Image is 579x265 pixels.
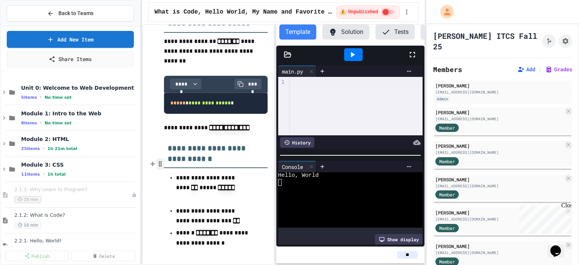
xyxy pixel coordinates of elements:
[21,161,138,168] span: Module 3: CSS
[278,67,307,75] div: main.py
[21,84,138,91] span: Unit 0: Welcome to Web Development
[21,110,138,117] span: Module 1: Intro to the Web
[435,82,570,89] div: [PERSON_NAME]
[337,6,400,18] div: ⚠️ Students cannot see this content! Click the toggle to publish it and make it visible to your c...
[44,121,72,126] span: No time set
[14,187,132,193] span: 2.1.1: Why Learn to Program?
[439,225,455,231] span: Member
[47,146,77,151] span: 1h 21m total
[155,8,334,17] span: What is Code, Hello World, My Name and Favorite Movie
[21,136,138,142] span: Module 2: HTML
[435,150,563,155] div: [EMAIL_ADDRESS][DOMAIN_NAME]
[375,234,423,245] div: Show display
[439,191,455,198] span: Member
[40,94,41,100] span: •
[44,95,72,100] span: No time set
[280,137,314,148] div: History
[439,124,455,131] span: Member
[435,96,450,102] div: Admin
[435,116,563,122] div: [EMAIL_ADDRESS][DOMAIN_NAME]
[517,66,535,73] button: Add
[72,251,135,261] a: Delete
[547,235,571,257] iframe: chat widget
[14,212,138,219] span: 2.1.2: What is Code?
[7,51,134,67] a: Share Items
[435,109,563,116] div: [PERSON_NAME]
[278,172,319,179] span: Hello, World
[435,176,563,183] div: [PERSON_NAME]
[14,238,138,244] span: 2.2.1: Hello, World!
[516,202,571,234] iframe: chat widget
[545,66,572,73] button: Grades
[40,120,41,126] span: •
[132,192,137,198] div: Unpublished
[3,3,52,48] div: Chat with us now!Close
[375,25,415,40] button: Tests
[58,9,93,17] span: Back to Teams
[439,158,455,165] span: Member
[278,163,307,171] div: Console
[5,251,69,261] a: Publish
[559,34,572,48] button: Assignment Settings
[433,64,462,75] h2: Members
[21,146,40,151] span: 25 items
[322,25,369,40] button: Solution
[43,171,44,177] span: •
[7,5,134,21] button: Back to Teams
[21,172,40,177] span: 11 items
[435,216,563,222] div: [EMAIL_ADDRESS][DOMAIN_NAME]
[435,250,563,256] div: [EMAIL_ADDRESS][DOMAIN_NAME]
[278,66,316,77] div: main.py
[14,222,41,229] span: 10 min
[432,3,456,20] div: My Account
[435,89,570,95] div: [EMAIL_ADDRESS][DOMAIN_NAME]
[435,243,563,250] div: [PERSON_NAME]
[278,78,286,86] div: 1
[538,65,542,74] span: |
[279,25,316,40] button: Template
[21,95,37,100] span: 5 items
[542,34,556,48] button: Click to see fork details
[21,121,37,126] span: 8 items
[278,161,316,172] div: Console
[435,183,563,189] div: [EMAIL_ADDRESS][DOMAIN_NAME]
[421,25,467,40] button: Settings
[435,209,563,216] div: [PERSON_NAME]
[340,9,378,15] span: ⚠️ Unpublished
[7,31,134,48] a: Add New Item
[435,142,563,149] div: [PERSON_NAME]
[439,258,455,265] span: Member
[14,196,41,203] span: 15 min
[433,31,539,52] h1: [PERSON_NAME] ITCS Fall 25
[47,172,66,177] span: 1h total
[43,146,44,152] span: •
